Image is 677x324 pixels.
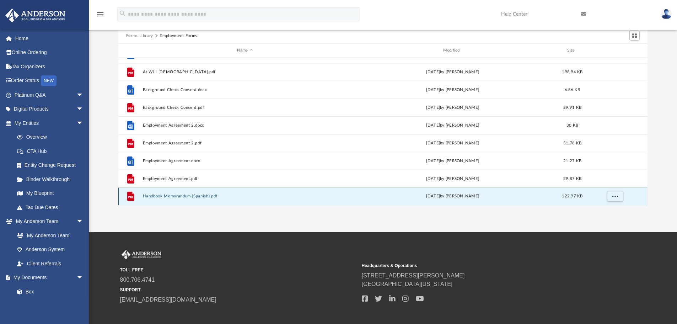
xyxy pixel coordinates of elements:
a: Client Referrals [10,256,91,271]
a: CTA Hub [10,144,94,158]
a: menu [96,14,104,18]
a: Home [5,31,94,46]
button: More options [607,191,623,202]
a: Binder Walkthrough [10,172,94,186]
img: User Pic [661,9,672,19]
div: [DATE] by [PERSON_NAME] [350,158,555,164]
div: NEW [41,75,57,86]
button: Background Check Consent.pdf [143,105,347,110]
span: arrow_drop_down [76,271,91,285]
button: Employment Agreement.pdf [143,176,347,181]
span: 6.86 KB [564,87,580,91]
span: arrow_drop_down [76,88,91,102]
div: [DATE] by [PERSON_NAME] [350,193,555,200]
span: 198.94 KB [562,70,582,74]
div: Name [142,47,347,54]
span: arrow_drop_down [76,116,91,131]
a: Overview [10,130,94,144]
a: Digital Productsarrow_drop_down [5,102,94,116]
div: grid [118,58,648,205]
a: Meeting Minutes [10,299,91,313]
a: Tax Organizers [5,59,94,74]
a: Online Ordering [5,46,94,60]
a: My Anderson Team [10,228,87,243]
a: My Entitiesarrow_drop_down [5,116,94,130]
img: Anderson Advisors Platinum Portal [3,9,68,22]
div: [DATE] by [PERSON_NAME] [350,175,555,182]
button: Handbook Memorandum (Spanish).pdf [143,194,347,198]
a: My Anderson Teamarrow_drop_down [5,214,91,229]
a: [GEOGRAPHIC_DATA][US_STATE] [362,281,453,287]
button: Employment Agreement.docx [143,159,347,163]
i: menu [96,10,104,18]
div: [DATE] by [PERSON_NAME] [350,140,555,146]
div: Modified [350,47,555,54]
a: My Blueprint [10,186,91,201]
div: [DATE] by [PERSON_NAME] [350,104,555,111]
a: Entity Change Request [10,158,94,172]
a: Anderson System [10,243,91,257]
button: Employment Agreement 2.docx [143,123,347,128]
button: Switch to Grid View [629,31,640,41]
span: 29.87 KB [563,176,581,180]
small: Headquarters & Operations [362,262,598,269]
img: Anderson Advisors Platinum Portal [120,250,163,259]
div: Size [558,47,586,54]
button: Employment Forms [160,33,197,39]
small: TOLL FREE [120,267,357,273]
a: [EMAIL_ADDRESS][DOMAIN_NAME] [120,297,216,303]
button: Employment Agreement 2.pdf [143,141,347,145]
a: Tax Due Dates [10,200,94,214]
div: [DATE] by [PERSON_NAME] [350,122,555,128]
span: arrow_drop_down [76,214,91,229]
a: Box [10,285,87,299]
span: arrow_drop_down [76,102,91,117]
a: My Documentsarrow_drop_down [5,271,91,285]
a: [STREET_ADDRESS][PERSON_NAME] [362,272,465,278]
div: [DATE] by [PERSON_NAME] [350,69,555,75]
a: Order StatusNEW [5,74,94,88]
a: Platinum Q&Aarrow_drop_down [5,88,94,102]
small: SUPPORT [120,287,357,293]
span: 51.78 KB [563,141,581,145]
i: search [119,10,127,17]
a: 800.706.4741 [120,277,155,283]
div: [DATE] by [PERSON_NAME] [350,86,555,93]
span: 39.91 KB [563,105,581,109]
span: 30 KB [566,123,578,127]
button: Forms Library [126,33,153,39]
div: id [590,47,639,54]
span: 122.97 KB [562,194,582,198]
button: Background Check Consent.docx [143,87,347,92]
span: 21.27 KB [563,159,581,163]
div: id [122,47,139,54]
button: At Will [DEMOGRAPHIC_DATA].pdf [143,70,347,74]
